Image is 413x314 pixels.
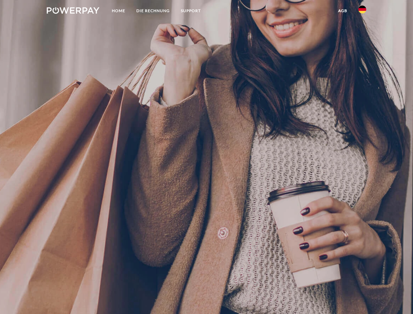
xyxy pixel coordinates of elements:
[106,5,131,17] a: Home
[358,6,366,13] img: de
[131,5,175,17] a: DIE RECHNUNG
[333,5,353,17] a: agb
[47,7,99,14] img: logo-powerpay-white.svg
[175,5,206,17] a: SUPPORT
